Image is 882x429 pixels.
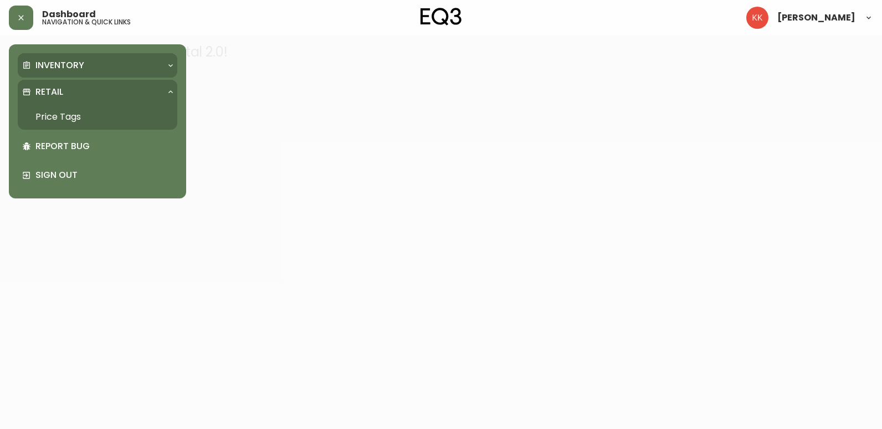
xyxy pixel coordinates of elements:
[421,8,461,25] img: logo
[18,104,177,130] a: Price Tags
[18,132,177,161] div: Report Bug
[35,86,63,98] p: Retail
[35,169,173,181] p: Sign Out
[42,19,131,25] h5: navigation & quick links
[18,161,177,190] div: Sign Out
[42,10,96,19] span: Dashboard
[18,53,177,78] div: Inventory
[18,80,177,104] div: Retail
[35,59,84,71] p: Inventory
[35,140,173,152] p: Report Bug
[777,13,855,22] span: [PERSON_NAME]
[746,7,768,29] img: b8dbcfffdcfee2b8a086673f95cad94a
